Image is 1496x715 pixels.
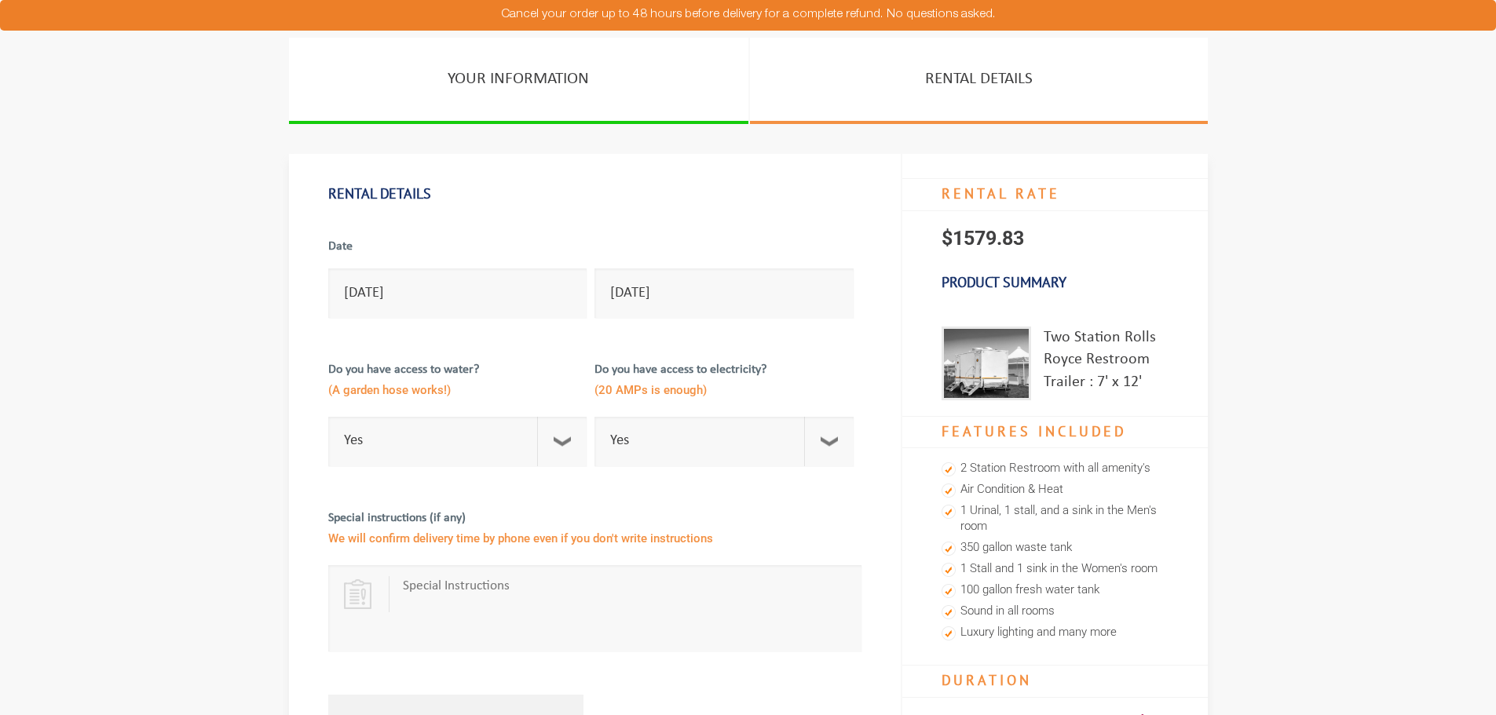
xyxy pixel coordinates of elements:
a: YOUR INFORMATION [289,38,748,124]
div: Two Station Rolls Royce Restroom Trailer : 7' x 12' [1044,326,1169,400]
h4: RENTAL RATE [902,178,1208,211]
h3: Product Summary [902,266,1208,299]
li: Sound in all rooms [942,601,1169,622]
h1: Rental Details [328,177,861,210]
a: RENTAL DETAILS [750,38,1208,124]
label: Do you have access to water? [328,361,587,413]
h4: Duration [902,665,1208,698]
span: (20 AMPs is enough) [594,379,854,405]
li: Luxury lighting and many more [942,622,1169,644]
label: Special instructions (if any) [328,509,861,561]
li: 1 Stall and 1 sink in the Women's room [942,559,1169,580]
li: 1 Urinal, 1 stall, and a sink in the Men's room [942,501,1169,538]
li: 350 gallon waste tank [942,538,1169,559]
label: Date [328,238,587,264]
li: 2 Station Restroom with all amenity's [942,458,1169,480]
h4: Features Included [902,416,1208,449]
p: $1579.83 [902,211,1208,266]
span: We will confirm delivery time by phone even if you don't write instructions [328,527,861,553]
li: 100 gallon fresh water tank [942,580,1169,601]
li: Air Condition & Heat [942,480,1169,501]
span: (A garden hose works!) [328,379,587,405]
label: Do you have access to electricity? [594,361,854,413]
